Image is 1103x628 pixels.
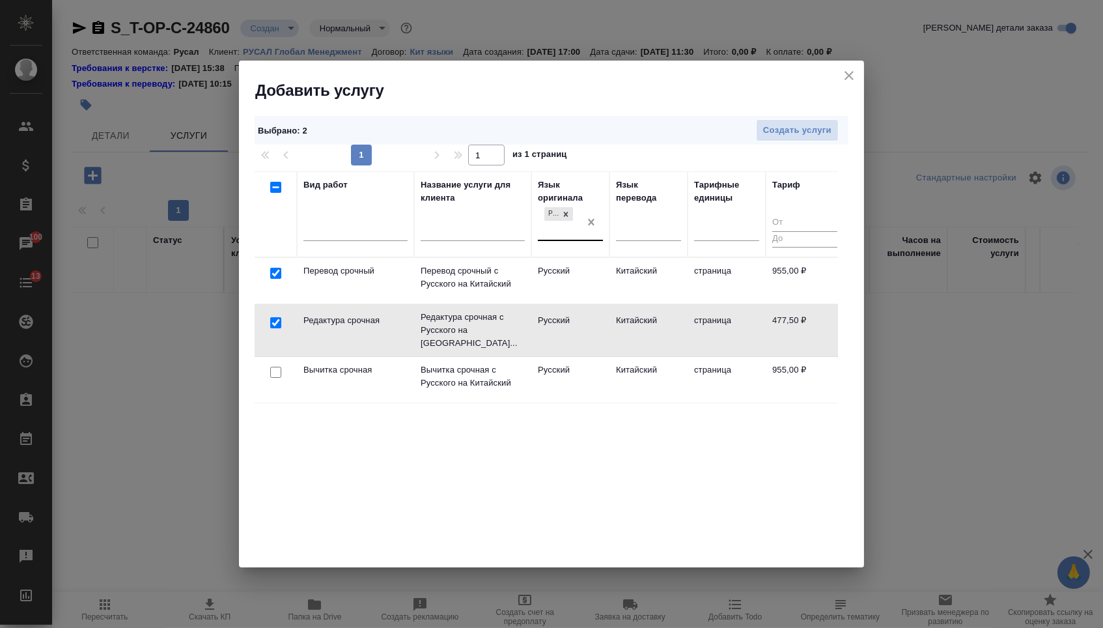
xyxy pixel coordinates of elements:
td: Китайский [609,258,688,304]
td: Китайский [609,357,688,403]
td: Русский [531,258,609,304]
td: 477,50 ₽ [766,307,844,353]
td: страница [688,357,766,403]
td: Русский [531,307,609,353]
p: Перевод срочный с Русского на Китайский [421,264,525,291]
div: Тариф [772,178,800,192]
div: Русский [544,207,559,221]
div: Язык перевода [616,178,681,205]
p: Редактура срочная [303,314,408,327]
h2: Добавить услугу [255,80,864,101]
div: Название услуги для клиента [421,178,525,205]
td: 955,00 ₽ [766,357,844,403]
span: Создать услуги [763,123,831,138]
button: close [839,66,859,85]
div: Тарифные единицы [694,178,759,205]
span: из 1 страниц [512,147,567,165]
input: До [772,231,837,248]
p: Перевод срочный [303,264,408,278]
button: Создать услуги [756,119,839,142]
div: Язык оригинала [538,178,603,205]
td: Китайский [609,307,688,353]
td: страница [688,258,766,304]
input: От [772,215,837,231]
p: Вычитка срочная [303,364,408,377]
p: Вычитка срочная с Русского на Китайский [421,364,525,390]
div: Русский [543,206,574,222]
p: Редактура срочная с Русского на [GEOGRAPHIC_DATA]... [421,311,525,350]
td: страница [688,307,766,353]
td: 955,00 ₽ [766,258,844,304]
td: Русский [531,357,609,403]
span: Выбрано : 2 [258,126,307,136]
div: Вид работ [303,178,348,192]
